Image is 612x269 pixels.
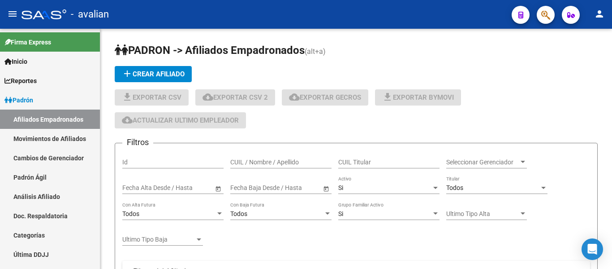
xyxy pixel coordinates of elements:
div: Open Intercom Messenger [582,238,603,260]
mat-icon: cloud_download [203,92,213,102]
button: Open calendar [213,184,223,193]
span: Firma Express [4,37,51,47]
mat-icon: file_download [122,92,133,102]
span: - avalian [71,4,109,24]
h3: Filtros [122,136,153,149]
span: Todos [122,210,139,217]
input: Fecha inicio [230,184,263,192]
span: Exportar CSV [122,93,181,101]
button: Exportar CSV [115,89,189,106]
button: Exportar GECROS [282,89,368,106]
mat-icon: add [122,68,133,79]
span: Seleccionar Gerenciador [446,159,519,166]
span: Reportes [4,76,37,86]
mat-icon: cloud_download [122,115,133,125]
mat-icon: cloud_download [289,92,300,102]
span: Crear Afiliado [122,70,185,78]
span: Ultimo Tipo Alta [446,210,519,218]
span: (alt+a) [305,47,326,56]
span: Exportar CSV 2 [203,93,268,101]
span: Inicio [4,57,27,66]
button: Actualizar ultimo Empleador [115,112,246,128]
span: Exportar Bymovi [382,93,454,101]
span: Actualizar ultimo Empleador [122,116,239,124]
input: Fecha fin [271,184,315,192]
span: Todos [446,184,463,191]
input: Fecha fin [163,184,207,192]
mat-icon: menu [7,9,18,19]
input: Fecha inicio [122,184,155,192]
span: Padrón [4,95,33,105]
span: Exportar GECROS [289,93,361,101]
span: Todos [230,210,247,217]
mat-icon: file_download [382,92,393,102]
span: Ultimo Tipo Baja [122,236,195,243]
span: Si [338,184,343,191]
mat-icon: person [594,9,605,19]
button: Open calendar [321,184,331,193]
button: Exportar Bymovi [375,89,461,106]
span: PADRON -> Afiliados Empadronados [115,44,305,57]
button: Exportar CSV 2 [195,89,275,106]
button: Crear Afiliado [115,66,192,82]
span: Si [338,210,343,217]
